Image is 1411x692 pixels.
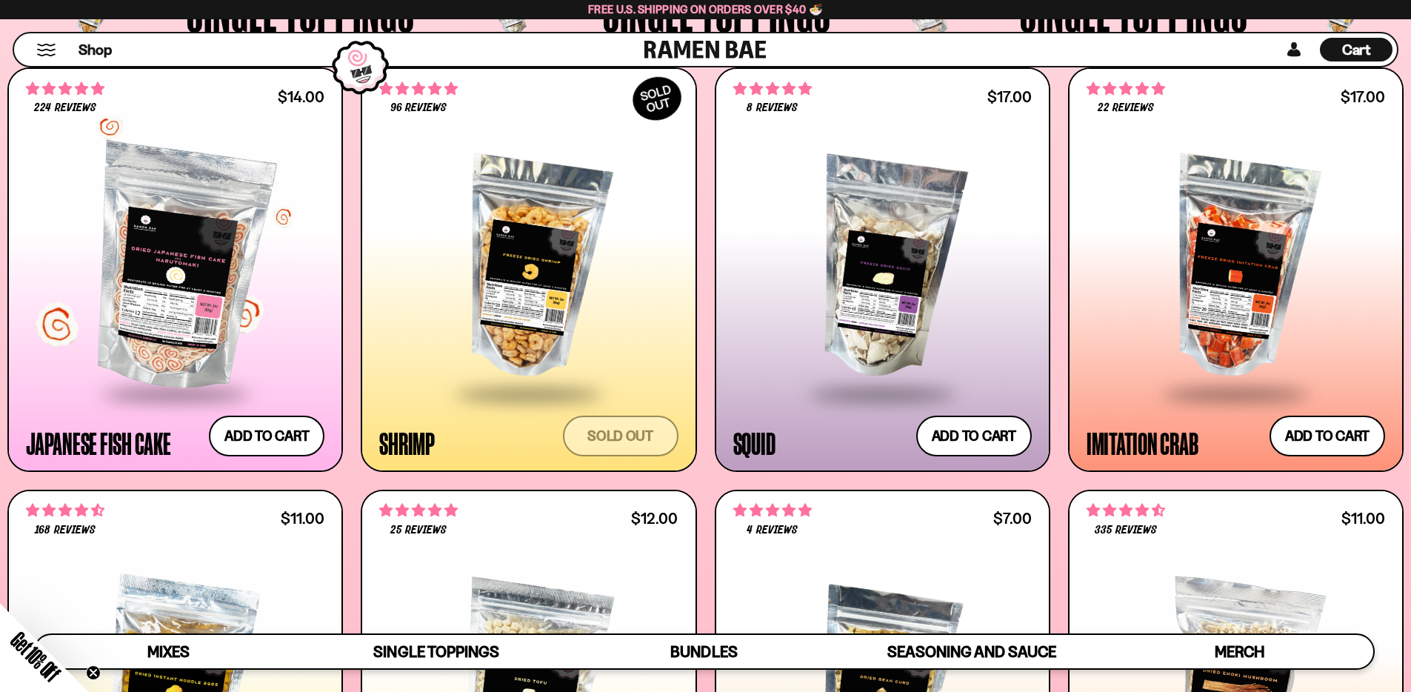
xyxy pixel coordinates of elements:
a: Mixes [35,635,302,668]
a: Single Toppings [302,635,570,668]
span: Mixes [147,642,190,661]
span: Bundles [670,642,737,661]
div: $17.00 [987,90,1032,104]
div: $17.00 [1341,90,1385,104]
div: SOLD OUT [625,69,689,128]
span: 4.80 stars [379,501,458,520]
span: 4 reviews [747,525,797,536]
span: 168 reviews [35,525,95,536]
div: Imitation Crab [1087,430,1198,456]
button: Mobile Menu Trigger [36,44,56,56]
div: $11.00 [281,511,324,525]
a: 4.75 stars 8 reviews $17.00 Squid Add to cart [715,67,1050,472]
span: Cart [1342,41,1371,59]
span: Shop [79,40,112,60]
span: Free U.S. Shipping on Orders over $40 🍜 [588,2,823,16]
span: 335 reviews [1095,525,1157,536]
span: 4.73 stars [26,501,104,520]
span: 25 reviews [390,525,447,536]
a: 4.76 stars 224 reviews $14.00 Japanese Fish Cake Add to cart [7,67,343,472]
a: Seasoning and Sauce [838,635,1105,668]
span: 4.75 stars [733,79,812,99]
span: Seasoning and Sauce [887,642,1055,661]
button: Add to cart [209,416,324,456]
span: 96 reviews [390,102,447,114]
div: $11.00 [1341,511,1385,525]
button: Add to cart [916,416,1032,456]
a: Merch [1106,635,1373,668]
span: 8 reviews [747,102,797,114]
span: 4.53 stars [1087,501,1165,520]
a: SOLDOUT 4.90 stars 96 reviews Shrimp Sold out [361,67,696,472]
div: $12.00 [631,511,678,525]
span: Merch [1215,642,1264,661]
span: 224 reviews [34,102,96,114]
span: Get 10% Off [7,628,64,685]
span: 4.86 stars [1087,79,1165,99]
span: 4.90 stars [379,79,458,99]
div: Shrimp [379,430,435,456]
div: Squid [733,430,775,456]
span: 22 reviews [1098,102,1154,114]
div: $14.00 [278,90,324,104]
span: 4.76 stars [26,79,104,99]
div: $7.00 [993,511,1032,525]
span: Single Toppings [373,642,498,661]
a: Cart [1320,33,1392,66]
div: Japanese Fish Cake [26,430,171,456]
a: Bundles [570,635,838,668]
a: Shop [79,38,112,61]
button: Close teaser [86,665,101,680]
button: Add to cart [1270,416,1385,456]
span: 5.00 stars [733,501,812,520]
a: 4.86 stars 22 reviews $17.00 Imitation Crab Add to cart [1068,67,1404,472]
